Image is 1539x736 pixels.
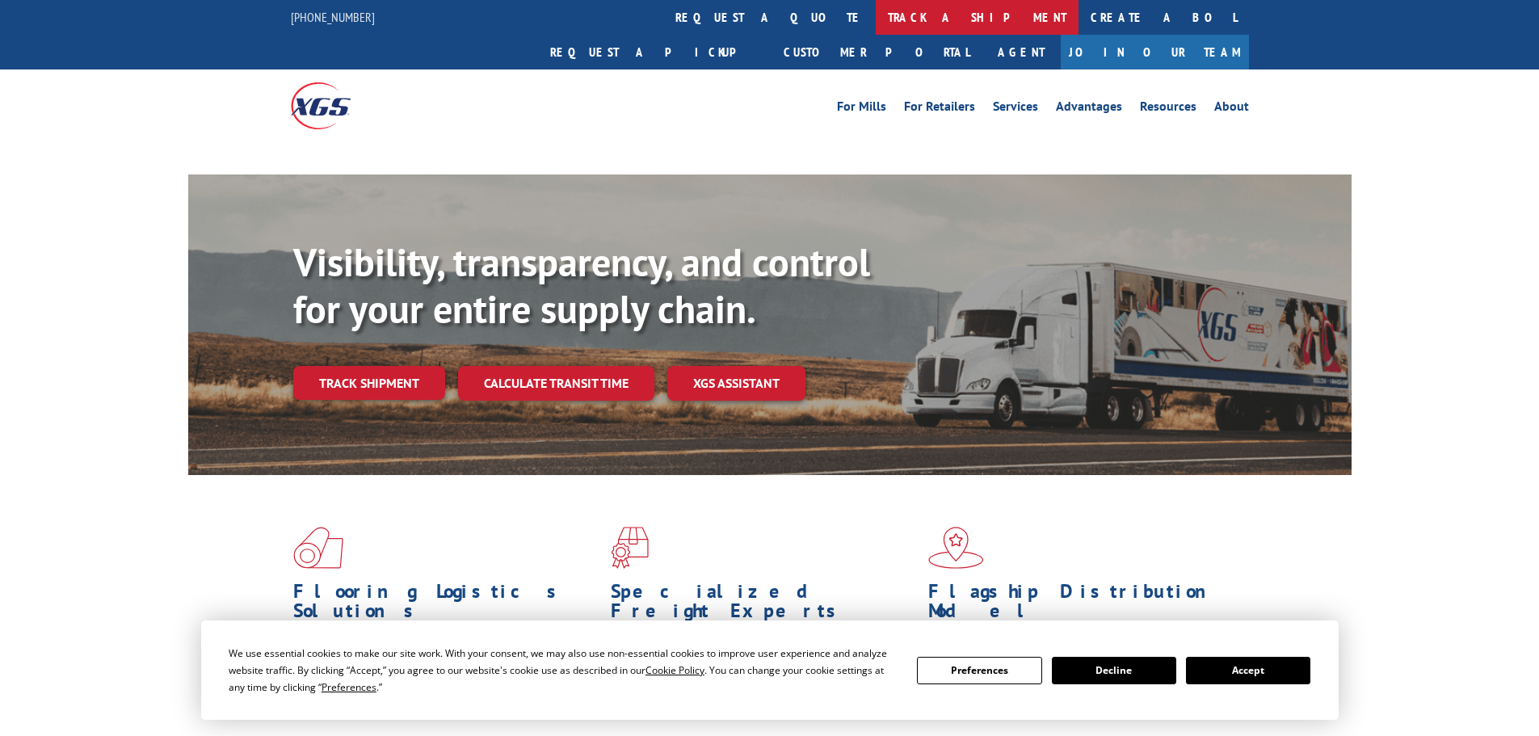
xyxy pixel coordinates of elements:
[458,366,654,401] a: Calculate transit time
[322,680,376,694] span: Preferences
[293,582,599,629] h1: Flooring Logistics Solutions
[928,582,1234,629] h1: Flagship Distribution Model
[538,35,772,69] a: Request a pickup
[1140,100,1196,118] a: Resources
[1186,657,1310,684] button: Accept
[291,9,375,25] a: [PHONE_NUMBER]
[917,657,1041,684] button: Preferences
[293,366,445,400] a: Track shipment
[1052,657,1176,684] button: Decline
[904,100,975,118] a: For Retailers
[229,645,898,696] div: We use essential cookies to make our site work. With your consent, we may also use non-essential ...
[772,35,982,69] a: Customer Portal
[293,527,343,569] img: xgs-icon-total-supply-chain-intelligence-red
[837,100,886,118] a: For Mills
[1061,35,1249,69] a: Join Our Team
[611,527,649,569] img: xgs-icon-focused-on-flooring-red
[667,366,805,401] a: XGS ASSISTANT
[611,582,916,629] h1: Specialized Freight Experts
[1214,100,1249,118] a: About
[201,620,1339,720] div: Cookie Consent Prompt
[293,237,870,334] b: Visibility, transparency, and control for your entire supply chain.
[928,527,984,569] img: xgs-icon-flagship-distribution-model-red
[645,663,704,677] span: Cookie Policy
[1056,100,1122,118] a: Advantages
[982,35,1061,69] a: Agent
[993,100,1038,118] a: Services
